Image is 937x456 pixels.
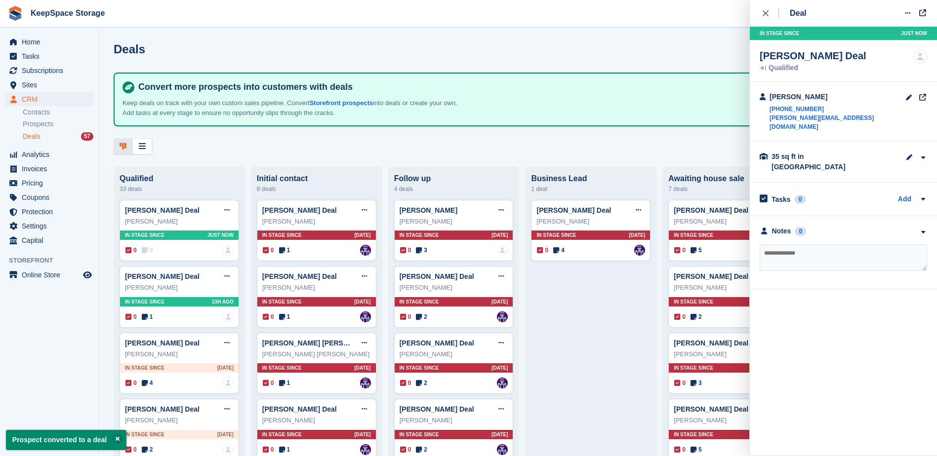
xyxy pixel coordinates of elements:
div: [PERSON_NAME] [674,283,782,293]
img: Charlotte Jobling [497,444,508,455]
h2: Tasks [772,195,791,204]
span: In stage since [262,231,302,239]
span: [DATE] [629,231,645,239]
div: [PERSON_NAME] [125,349,234,359]
a: Charlotte Jobling [360,444,371,455]
span: 4 [142,379,153,387]
span: 3 [691,379,702,387]
img: Charlotte Jobling [497,378,508,388]
span: 4 [553,246,565,255]
div: [PERSON_NAME] [262,416,371,425]
div: Awaiting house sale [668,174,788,183]
span: In stage since [400,231,439,239]
p: Keep deals on track with your own custom sales pipeline. Convert into deals or create your own. A... [122,98,468,117]
span: [DATE] [491,231,508,239]
span: [DATE] [355,431,371,438]
span: 5 [691,445,702,454]
span: Protection [22,205,81,219]
div: 35 sq ft in [GEOGRAPHIC_DATA] [772,152,870,172]
a: deal-assignee-blank [913,50,927,64]
span: Analytics [22,148,81,161]
span: [DATE] [217,431,234,438]
span: [DATE] [491,431,508,438]
div: [PERSON_NAME] [400,217,508,227]
a: menu [5,64,93,77]
span: 0 [537,246,548,255]
span: 5 [691,246,702,255]
a: menu [5,176,93,190]
div: 1 deal [531,183,651,195]
a: Deals 57 [23,131,93,142]
div: 0 [795,195,806,204]
span: 0 [263,379,274,387]
a: menu [5,78,93,92]
span: Just now [207,231,234,239]
div: 0 [795,227,806,236]
a: KeepSpace Storage [27,5,109,21]
img: deal-assignee-blank [223,444,234,455]
span: [DATE] [355,298,371,305]
h1: Deals [114,42,145,56]
span: 0 [125,312,137,321]
span: [DATE] [355,364,371,372]
a: deal-assignee-blank [223,311,234,322]
span: In stage since [674,431,713,438]
img: Charlotte Jobling [360,378,371,388]
a: [PERSON_NAME] Deal [674,339,748,347]
a: Preview store [81,269,93,281]
p: Prospect converted to a deal [6,430,126,450]
span: [DATE] [491,364,508,372]
img: stora-icon-8386f47178a22dfd0bd8f6a31ec36ba5ce8667c1dd55bd0f319d3a0aa187defe.svg [8,6,23,21]
span: [DATE] [217,364,234,372]
span: In stage since [262,298,302,305]
a: menu [5,162,93,176]
div: Notes [772,226,791,236]
span: Home [22,35,81,49]
div: [PERSON_NAME] Deal [760,50,866,62]
span: 0 [142,246,153,255]
h4: Convert more prospects into customers with deals [134,81,913,93]
a: menu [5,49,93,63]
span: 1 [142,312,153,321]
a: [PERSON_NAME] Deal [400,339,474,347]
a: menu [5,92,93,106]
a: [PERSON_NAME] Deal [262,405,337,413]
a: menu [5,148,93,161]
div: [PERSON_NAME] [262,217,371,227]
span: 23H AGO [212,298,234,305]
span: Tasks [22,49,81,63]
span: Prospects [23,119,53,129]
span: In stage since [674,298,713,305]
img: deal-assignee-blank [223,378,234,388]
span: 0 [674,312,686,321]
span: Capital [22,233,81,247]
a: Charlotte Jobling [360,311,371,322]
span: In stage since [262,431,302,438]
span: Just now [901,30,927,37]
span: 0 [263,246,274,255]
span: In stage since [125,364,164,372]
div: Qualified [760,65,866,72]
span: 2 [142,445,153,454]
div: Follow up [394,174,514,183]
span: 1 [279,246,290,255]
span: 2 [416,445,427,454]
a: [PERSON_NAME] Deal [674,206,748,214]
div: 57 [81,132,93,141]
span: 1 [279,379,290,387]
span: In stage since [125,431,164,438]
a: menu [5,219,93,233]
span: Deals [23,132,41,141]
span: Storefront [9,256,98,266]
span: 1 [279,312,290,321]
a: [PHONE_NUMBER] [770,105,905,114]
span: Subscriptions [22,64,81,77]
a: Contacts [23,108,93,117]
span: Online Store [22,268,81,282]
div: [PERSON_NAME] [536,217,645,227]
div: [PERSON_NAME] [125,217,234,227]
span: [DATE] [491,298,508,305]
div: 33 deals [120,183,239,195]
